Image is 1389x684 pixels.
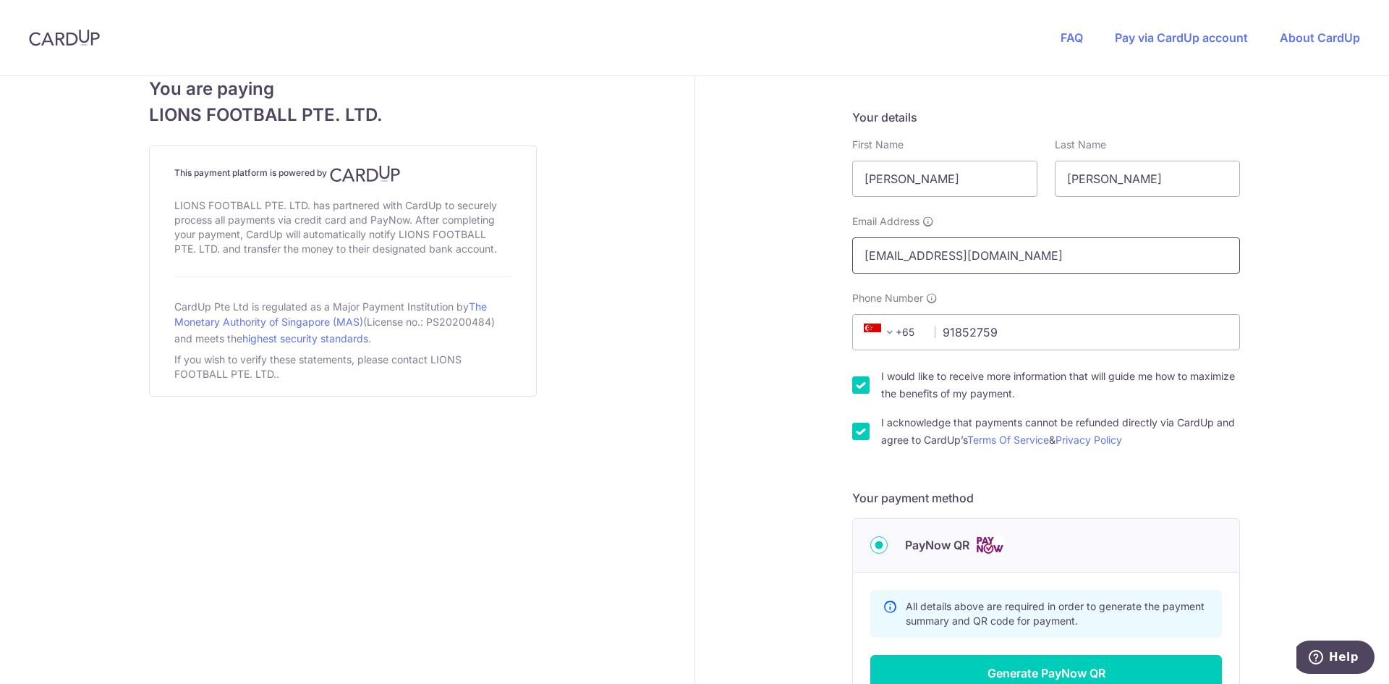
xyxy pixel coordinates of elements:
span: Phone Number [852,291,923,305]
label: I would like to receive more information that will guide me how to maximize the benefits of my pa... [881,368,1240,402]
h5: Your payment method [852,489,1240,507]
a: About CardUp [1280,30,1360,45]
span: +65 [859,324,925,341]
img: CardUp [330,165,401,182]
label: First Name [852,138,904,152]
div: CardUp Pte Ltd is regulated as a Major Payment Institution by (License no.: PS20200484) and meets... [174,295,511,350]
span: PayNow QR [905,536,969,554]
h5: Your details [852,109,1240,126]
input: Email address [852,237,1240,274]
span: LIONS FOOTBALL PTE. LTD. [149,102,537,128]
a: Terms Of Service [967,434,1049,446]
input: Last name [1055,161,1240,197]
label: I acknowledge that payments cannot be refunded directly via CardUp and agree to CardUp’s & [881,414,1240,449]
img: Cards logo [975,536,1004,554]
div: LIONS FOOTBALL PTE. LTD. has partnered with CardUp to securely process all payments via credit ca... [174,195,511,259]
a: FAQ [1061,30,1083,45]
h4: This payment platform is powered by [174,165,511,182]
label: Last Name [1055,138,1106,152]
span: All details above are required in order to generate the payment summary and QR code for payment. [906,600,1205,627]
div: PayNow QR Cards logo [870,536,1222,554]
a: Pay via CardUp account [1115,30,1248,45]
span: +65 [864,324,899,341]
div: If you wish to verify these statements, please contact LIONS FOOTBALL PTE. LTD.. [174,350,511,384]
span: You are paying [149,76,537,102]
span: Email Address [852,214,919,229]
a: highest security standards [242,332,368,345]
a: Privacy Policy [1055,434,1122,446]
input: First name [852,161,1037,197]
iframe: Opens a widget where you can find more information [1296,641,1375,677]
img: CardUp [29,29,100,46]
